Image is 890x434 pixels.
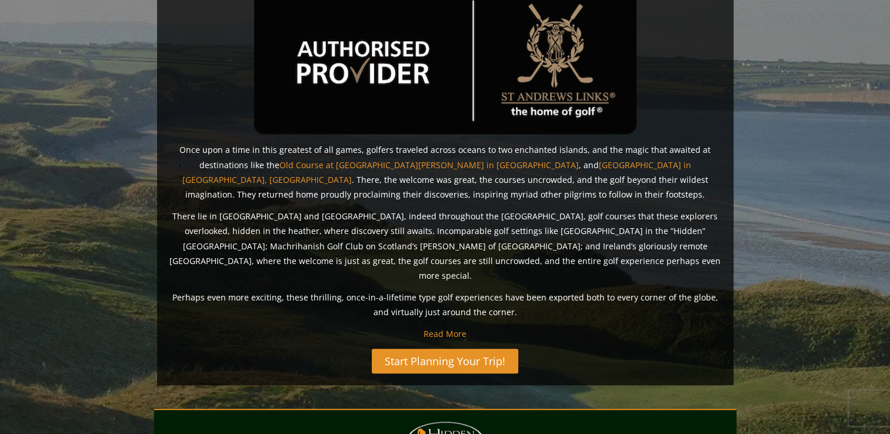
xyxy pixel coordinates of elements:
p: There lie in [GEOGRAPHIC_DATA] and [GEOGRAPHIC_DATA], indeed throughout the [GEOGRAPHIC_DATA], go... [169,209,722,283]
p: Perhaps even more exciting, these thrilling, once-in-a-lifetime type golf experiences have been e... [169,290,722,319]
a: Start Planning Your Trip! [372,349,518,373]
p: Once upon a time in this greatest of all games, golfers traveled across oceans to two enchanted i... [169,142,722,202]
a: Old Course at [GEOGRAPHIC_DATA][PERSON_NAME] in [GEOGRAPHIC_DATA] [279,159,579,171]
a: [GEOGRAPHIC_DATA] in [GEOGRAPHIC_DATA], [GEOGRAPHIC_DATA] [182,159,691,185]
a: Read More [424,328,466,339]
